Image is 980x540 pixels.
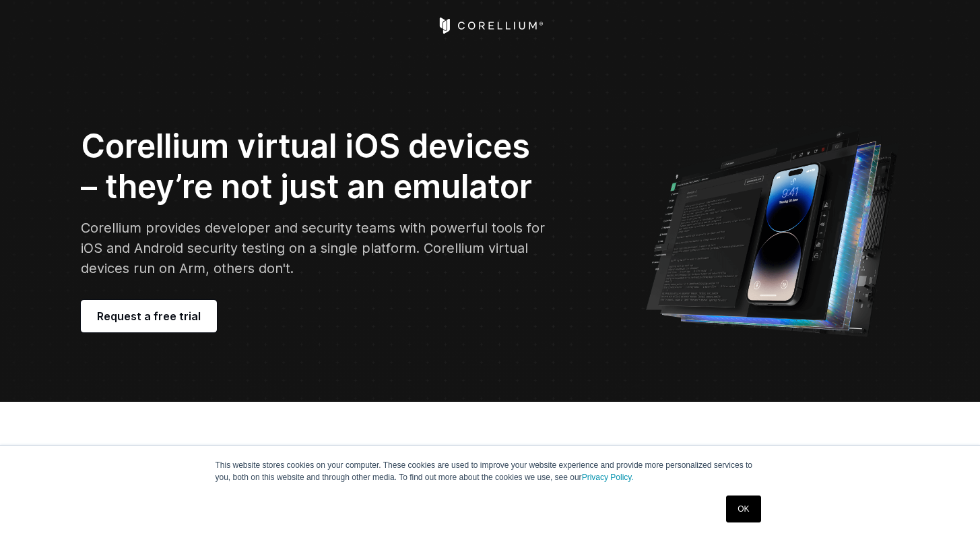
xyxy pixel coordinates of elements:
[81,126,551,207] h2: Corellium virtual iOS devices – they’re not just an emulator
[645,121,900,337] img: Corellium UI
[81,218,551,278] p: Corellium provides developer and security teams with powerful tools for iOS and Android security ...
[216,459,765,483] p: This website stores cookies on your computer. These cookies are used to improve your website expe...
[97,308,201,324] span: Request a free trial
[726,496,760,522] a: OK
[81,300,217,332] a: Request a free trial
[436,18,544,34] a: Corellium Home
[582,473,634,482] a: Privacy Policy.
